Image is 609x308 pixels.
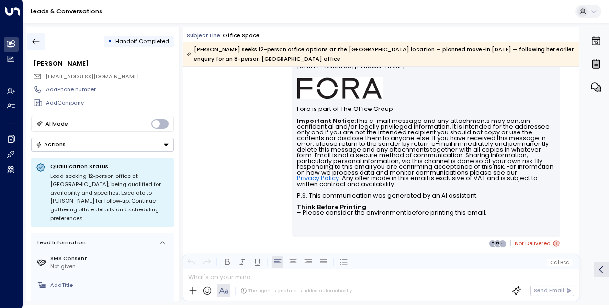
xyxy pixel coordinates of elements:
[50,163,169,170] p: Qualification Status
[115,37,169,45] span: Handoff Completed
[297,176,339,181] a: Privacy Policy
[547,259,572,266] button: Cc|Bcc
[297,117,555,217] font: This e-mail message and any attachments may contain confidential and/or legally privileged inform...
[108,34,112,48] div: •
[499,240,507,247] div: J
[297,105,393,113] font: Fora is part of The Office Group
[240,287,352,294] div: The agent signature is added automatically
[297,29,556,216] div: Signature
[297,203,366,211] strong: Think Before Printing
[558,260,559,265] span: |
[489,240,496,247] div: H
[494,240,501,247] div: N
[201,256,213,268] button: Redo
[50,281,170,289] div: AddTitle
[50,263,170,271] div: Not given
[45,119,68,129] div: AI Mode
[186,256,197,268] button: Undo
[31,7,102,15] a: Leads & Conversations
[50,299,170,308] label: Region of Interest
[45,73,139,80] span: [EMAIL_ADDRESS][DOMAIN_NAME]
[297,117,356,125] strong: Important Notice:
[187,44,575,64] div: [PERSON_NAME] seeks 12-person office options at the [GEOGRAPHIC_DATA] location — planned move-in ...
[50,254,170,263] label: SMS Consent
[297,77,383,99] img: AIorK4ysLkpAD1VLoJghiceWoVRmgk1XU2vrdoLkeDLGAFfv_vh6vnfJOA1ilUWLDOVq3gZTs86hLsHm3vG-
[223,32,259,40] div: Office Space
[515,239,560,248] span: Not Delivered
[550,260,569,265] span: Cc Bcc
[35,141,66,148] div: Actions
[45,73,139,81] span: nicolablane@hotmail.com
[34,239,86,247] div: Lead Information
[34,59,173,68] div: [PERSON_NAME]
[50,172,169,223] div: Lead seeking 12‑person office at [GEOGRAPHIC_DATA]; being qualified for availability and specific...
[31,138,174,152] button: Actions
[297,63,405,77] span: [STREET_ADDRESS][PERSON_NAME]
[187,32,222,39] span: Subject Line:
[46,99,173,107] div: AddCompany
[31,138,174,152] div: Button group with a nested menu
[46,86,173,94] div: AddPhone number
